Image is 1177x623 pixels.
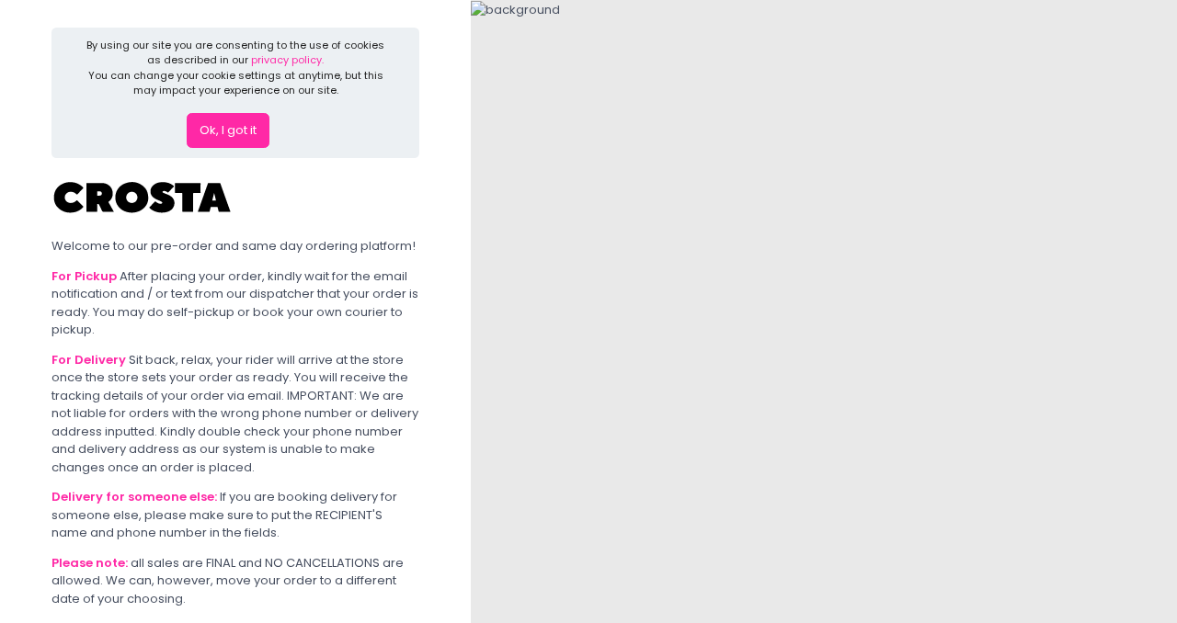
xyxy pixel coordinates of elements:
img: Crosta Pizzeria [51,170,235,225]
div: all sales are FINAL and NO CANCELLATIONS are allowed. We can, however, move your order to a diffe... [51,554,419,608]
b: Please note: [51,554,128,572]
div: Sit back, relax, your rider will arrive at the store once the store sets your order as ready. You... [51,351,419,477]
div: If you are booking delivery for someone else, please make sure to put the RECIPIENT'S name and ph... [51,488,419,542]
b: For Delivery [51,351,126,368]
div: By using our site you are consenting to the use of cookies as described in our You can change you... [83,38,389,98]
img: background [471,1,560,19]
div: Welcome to our pre-order and same day ordering platform! [51,237,419,255]
a: privacy policy. [251,52,324,67]
b: Delivery for someone else: [51,488,217,505]
div: After placing your order, kindly wait for the email notification and / or text from our dispatche... [51,267,419,339]
button: Ok, I got it [187,113,269,148]
b: For Pickup [51,267,117,285]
